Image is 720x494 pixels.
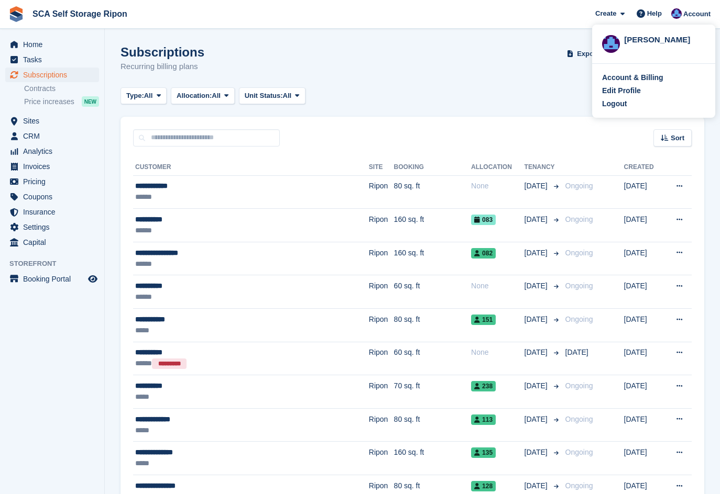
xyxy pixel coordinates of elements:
[23,37,86,52] span: Home
[394,342,471,375] td: 60 sq. ft
[624,375,663,409] td: [DATE]
[369,375,394,409] td: Ripon
[565,415,593,423] span: Ongoing
[394,242,471,275] td: 160 sq. ft
[23,220,86,234] span: Settings
[8,6,24,22] img: stora-icon-8386f47178a22dfd0bd8f6a31ec36ba5ce8667c1dd55bd0f319d3a0aa187defe.svg
[624,242,663,275] td: [DATE]
[525,248,550,259] span: [DATE]
[369,342,394,375] td: Ripon
[23,129,86,143] span: CRM
[471,248,496,259] span: 082
[602,98,627,109] div: Logout
[23,174,86,189] span: Pricing
[369,275,394,309] td: Ripon
[471,280,525,291] div: None
[5,272,99,286] a: menu
[624,175,663,209] td: [DATE]
[24,97,74,107] span: Price increases
[5,68,99,82] a: menu
[23,52,86,67] span: Tasks
[369,408,394,442] td: Ripon
[394,159,471,176] th: Booking
[394,442,471,475] td: 160 sq. ft
[23,144,86,159] span: Analytics
[5,189,99,204] a: menu
[525,480,550,491] span: [DATE]
[23,68,86,82] span: Subscriptions
[525,181,550,192] span: [DATE]
[602,72,663,83] div: Account & Billing
[86,273,99,285] a: Preview store
[565,215,593,223] span: Ongoing
[5,114,99,128] a: menu
[595,8,616,19] span: Create
[565,249,593,257] span: Ongoing
[565,45,611,62] button: Export
[565,182,593,190] span: Ongoing
[394,175,471,209] td: 80 sq. ft
[369,175,394,209] td: Ripon
[5,129,99,143] a: menu
[394,209,471,242] td: 160 sq. ft
[369,209,394,242] td: Ripon
[525,414,550,425] span: [DATE]
[171,87,235,105] button: Allocation: All
[239,87,306,105] button: Unit Status: All
[624,309,663,342] td: [DATE]
[471,215,496,225] span: 083
[369,442,394,475] td: Ripon
[525,159,561,176] th: Tenancy
[471,481,496,491] span: 128
[624,342,663,375] td: [DATE]
[602,85,641,96] div: Edit Profile
[245,91,283,101] span: Unit Status:
[24,84,99,94] a: Contracts
[28,5,132,23] a: SCA Self Storage Ripon
[577,49,598,59] span: Export
[525,380,550,391] span: [DATE]
[121,45,204,59] h1: Subscriptions
[394,309,471,342] td: 80 sq. ft
[624,159,663,176] th: Created
[212,91,221,101] span: All
[624,275,663,309] td: [DATE]
[565,381,593,390] span: Ongoing
[471,315,496,325] span: 151
[525,347,550,358] span: [DATE]
[565,481,593,490] span: Ongoing
[23,235,86,250] span: Capital
[23,159,86,174] span: Invoices
[144,91,153,101] span: All
[5,144,99,159] a: menu
[565,348,588,356] span: [DATE]
[471,347,525,358] div: None
[624,408,663,442] td: [DATE]
[565,282,593,290] span: Ongoing
[126,91,144,101] span: Type:
[602,98,705,109] a: Logout
[471,447,496,458] span: 135
[602,85,705,96] a: Edit Profile
[82,96,99,107] div: NEW
[471,181,525,192] div: None
[23,189,86,204] span: Coupons
[471,159,525,176] th: Allocation
[23,272,86,286] span: Booking Portal
[624,34,705,43] div: [PERSON_NAME]
[177,91,212,101] span: Allocation:
[647,8,662,19] span: Help
[602,35,620,53] img: Sarah Race
[471,381,496,391] span: 238
[525,214,550,225] span: [DATE]
[394,408,471,442] td: 80 sq. ft
[369,309,394,342] td: Ripon
[565,448,593,456] span: Ongoing
[565,315,593,323] span: Ongoing
[133,159,369,176] th: Customer
[5,174,99,189] a: menu
[5,159,99,174] a: menu
[5,220,99,234] a: menu
[671,8,682,19] img: Sarah Race
[5,235,99,250] a: menu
